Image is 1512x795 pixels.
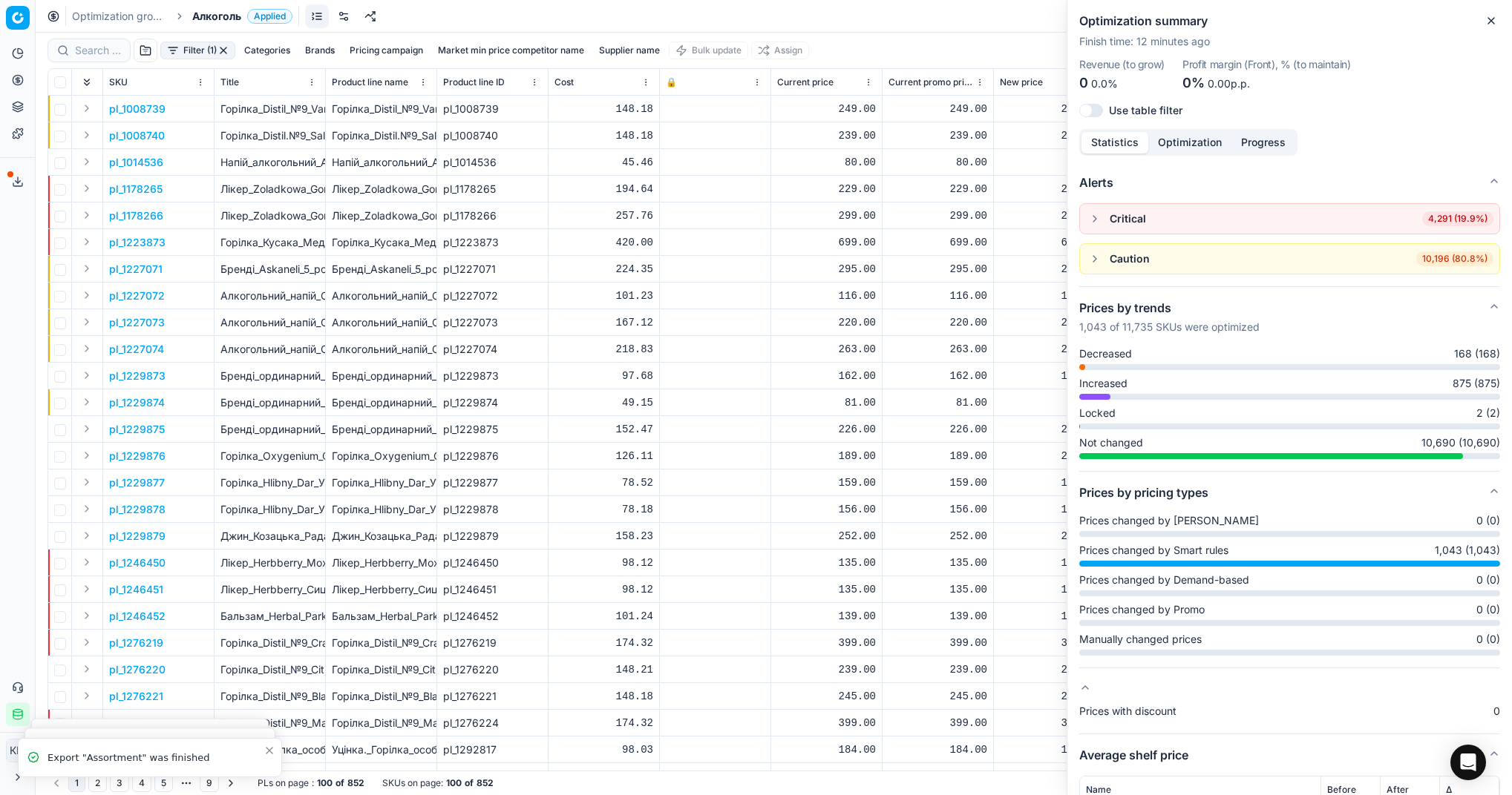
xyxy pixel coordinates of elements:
button: Expand [78,553,96,571]
button: Prices by pricing types [1079,472,1500,513]
div: 249.00 [888,102,987,116]
div: Горілка_Oxygenium_Classic_40%_1_л [332,449,431,464]
strong: 852 [347,777,364,789]
button: Statistics [1081,132,1148,154]
button: Expand [78,313,96,331]
button: Alerts [1079,162,1500,203]
button: Expand [78,393,96,411]
button: pl_1227071 [109,262,163,277]
p: Алкогольний_напій_Cavo_D'oro_Original_28%_0.7_л [220,342,319,357]
button: Expand [78,99,96,117]
button: pl_1229874 [109,395,165,410]
div: 156.00 [777,502,876,517]
div: 81.00 [1000,395,1099,410]
span: 10,690 (10,690) [1421,435,1500,450]
p: Лікер_Zoladkowa_Gorzka_Traditional_34%_0.7_л [220,208,319,223]
strong: 100 [446,777,462,789]
div: 226.00 [888,422,987,437]
div: 135.00 [777,582,876,597]
a: Optimization groups [72,9,167,24]
div: Prices by pricing types [1079,513,1500,667]
div: 239.00 [888,128,987,143]
div: 189.00 [777,449,876,464]
p: pl_1229879 [109,529,166,544]
button: 1 [68,774,85,792]
div: 299.00 [1000,208,1099,223]
div: 220.00 [888,315,987,330]
p: Бренді_Askaneli_5_років_40%_0.5_л_у_подарунковій_коробці [220,262,319,277]
button: Brands [299,42,341,59]
div: 229.00 [777,182,876,197]
span: 0 (0) [1476,632,1500,647]
div: Горілка_Hlibny_Dar_Українська_Фірмова_40%_0.7_л [332,502,431,517]
span: 🔒 [666,76,677,88]
p: Горілка_Distil_№9_Cranberry_38%_0.5_л [220,636,319,650]
button: Average shelf price [1079,734,1500,776]
div: 97.68 [554,369,653,383]
p: pl_1008739 [109,102,166,116]
div: 229.00 [888,182,987,197]
button: Expand [78,153,96,171]
button: Assign [751,42,809,59]
div: 224.35 [554,262,653,277]
div: 249.00 [1000,102,1099,116]
button: pl_1223873 [109,235,166,250]
button: pl_1008740 [109,128,165,143]
span: 0 (0) [1476,573,1500,587]
nav: breadcrumb [72,9,292,24]
div: Лікер_Zoladkowa_Gorzka_Traditional_34%_0.7_л [332,208,431,223]
div: 295.00 [1000,262,1099,277]
button: Expand [78,500,96,518]
div: 243.00 [1000,422,1099,437]
span: 0% [1182,75,1205,90]
button: pl_1227073 [109,315,165,330]
button: pl_1229877 [109,475,165,490]
button: Expand [78,687,96,705]
div: pl_1229876 [443,449,542,464]
div: pl_1246451 [443,582,542,597]
button: Optimization [1148,132,1231,154]
p: Горілка_Distil_№9_Vanilla_38%,_0.5_л [220,102,319,116]
button: pl_1276221 [109,689,163,704]
div: Горілка_Distil_№9_Cranberry_38%_0.5_л [332,636,431,650]
p: pl_1276224 [109,716,166,730]
span: Current price [777,76,834,88]
p: Алкогольний_напій_Cavo_D'oro_Original_28%_0.2_л [220,288,319,303]
button: pl_1229878 [109,502,166,517]
button: pl_1014536 [109,155,163,170]
p: pl_1227074 [109,342,164,357]
div: 126.11 [554,449,653,464]
div: 78.18 [554,502,653,517]
button: Expand [78,366,96,384]
div: 226.00 [777,422,876,437]
div: 81.00 [777,395,876,410]
div: Горілка_Hlibny_Dar_Українська_Класична_40%_0.7_л [332,475,431,490]
div: 135.00 [888,555,987,570]
p: Finish time : 12 minutes ago [1079,34,1500,49]
p: Напій_алкогольний_Aznauri_Espresso_30%_0.25_л [220,155,319,170]
div: pl_1227072 [443,288,542,303]
div: 135.00 [888,582,987,597]
div: pl_1229877 [443,475,542,490]
button: Close toast [261,742,278,759]
div: 263.00 [888,342,987,357]
div: 420.00 [554,235,653,250]
div: 229.00 [1000,182,1099,197]
div: 148.18 [554,128,653,143]
div: Бренді_ординарний_Aliko_C&W_36%_0.5_л [332,369,431,383]
div: 80.00 [777,155,876,170]
button: Expand [78,713,96,731]
span: Cost [554,76,574,88]
div: pl_1008739 [443,102,542,116]
span: 10,196 (80.8%) [1416,251,1493,266]
span: Current promo price [888,76,972,88]
div: pl_1229873 [443,369,542,383]
span: 4,291 (19.9%) [1422,211,1493,226]
div: 101.23 [554,288,653,303]
button: 3 [110,774,129,792]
